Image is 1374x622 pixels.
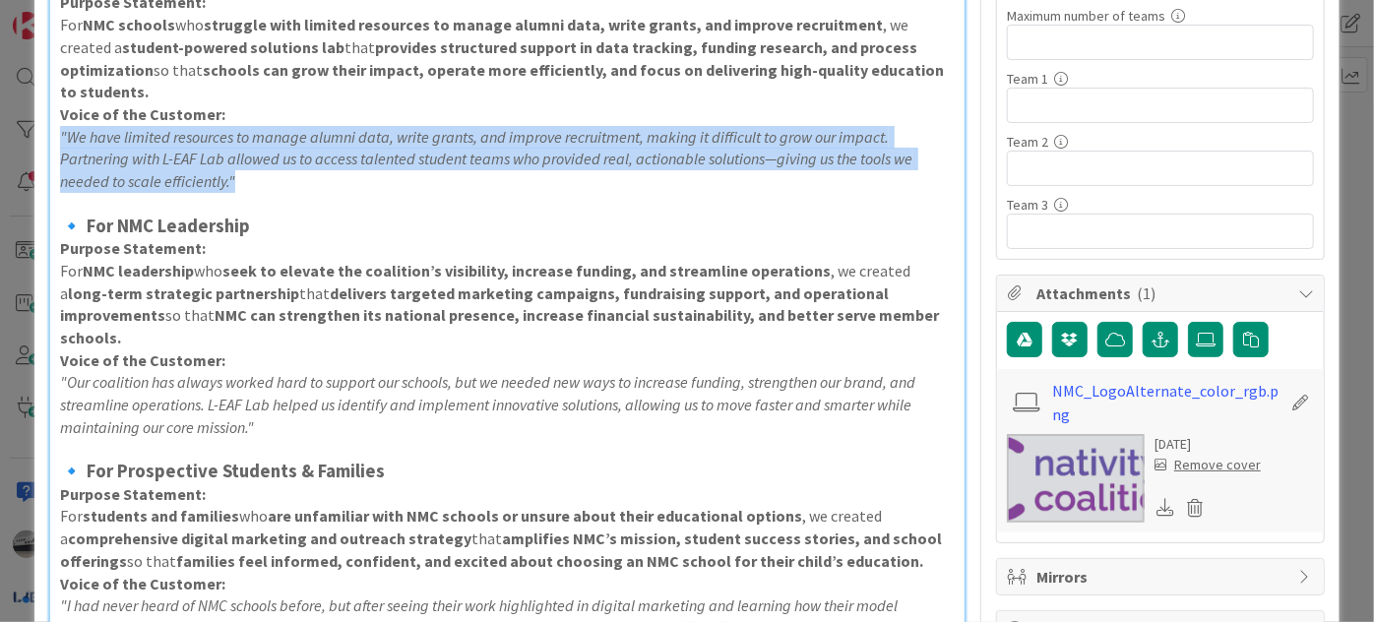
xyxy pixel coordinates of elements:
strong: NMC schools [83,15,175,34]
strong: are unfamiliar with NMC schools or unsure about their educational options [268,506,802,526]
em: "Our coalition has always worked hard to support our schools, but we needed new ways to increase ... [60,372,918,436]
em: "We have limited resources to manage alumni data, write grants, and improve recruitment, making i... [60,127,915,191]
label: Team 2 [1007,133,1048,151]
strong: provides structured support in data tracking, funding research, and process optimization [60,37,920,80]
strong: amplifies NMC’s mission, student success stories, and school offerings [60,529,945,571]
label: Team 3 [1007,196,1048,214]
strong: long-term strategic partnership [68,283,299,303]
span: Attachments [1036,281,1288,305]
div: Download [1155,495,1176,521]
a: NMC_LogoAlternate_color_rgb.png [1052,379,1280,426]
p: For who , we created a that so that [60,260,955,349]
strong: Voice of the Customer: [60,574,225,593]
strong: Voice of the Customer: [60,104,225,124]
label: Team 1 [1007,70,1048,88]
strong: schools can grow their impact, operate more efficiently, and focus on delivering high-quality edu... [60,60,947,102]
strong: families feel informed, confident, and excited about choosing an NMC school for their child’s edu... [176,551,923,571]
span: ( 1 ) [1137,283,1155,303]
strong: Purpose Statement: [60,238,206,258]
strong: delivers targeted marketing campaigns, fundraising support, and operational improvements [60,283,892,326]
strong: 🔹 For Prospective Students & Families [60,460,385,482]
strong: students and families [83,506,239,526]
div: Remove cover [1155,455,1261,475]
strong: Voice of the Customer: [60,350,225,370]
div: [DATE] [1155,434,1261,455]
strong: comprehensive digital marketing and outreach strategy [68,529,471,548]
strong: 🔹 For NMC Leadership [60,215,250,237]
strong: Purpose Statement: [60,484,206,504]
strong: seek to elevate the coalition’s visibility, increase funding, and streamline operations [222,261,831,280]
label: Maximum number of teams [1007,7,1165,25]
span: Mirrors [1036,565,1288,589]
strong: student-powered solutions lab [122,37,344,57]
p: For who , we created a that so that [60,14,955,103]
strong: NMC can strengthen its national presence, increase financial sustainability, and better serve mem... [60,305,942,347]
p: For who , we created a that so that [60,505,955,572]
strong: NMC leadership [83,261,194,280]
strong: struggle with limited resources to manage alumni data, write grants, and improve recruitment [204,15,883,34]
